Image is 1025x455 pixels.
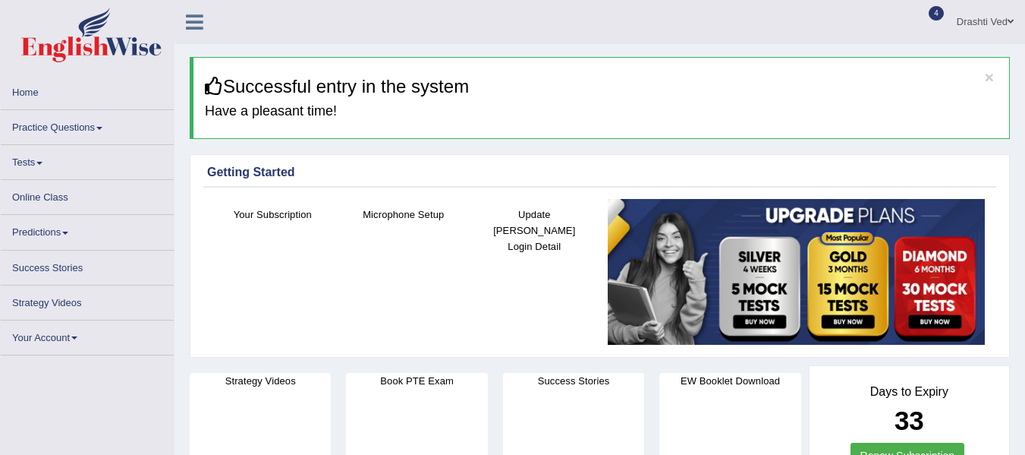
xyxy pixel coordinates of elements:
h4: Your Subscription [215,207,331,223]
h4: Success Stories [503,373,644,389]
b: 33 [895,406,924,435]
h3: Successful entry in the system [205,77,998,96]
h4: Days to Expiry [826,385,992,399]
button: × [985,69,994,85]
a: Practice Questions [1,110,174,140]
div: Getting Started [207,163,992,182]
a: Your Account [1,321,174,350]
h4: Update [PERSON_NAME] Login Detail [476,207,593,254]
a: Tests [1,145,174,175]
h4: Microphone Setup [346,207,462,223]
h4: Book PTE Exam [346,373,487,389]
a: Home [1,75,174,105]
h4: Strategy Videos [190,373,331,389]
a: Online Class [1,180,174,210]
h4: Have a pleasant time! [205,104,998,119]
a: Strategy Videos [1,286,174,315]
span: 4 [929,6,944,21]
a: Predictions [1,215,174,245]
a: Success Stories [1,251,174,280]
h4: EW Booklet Download [659,373,800,389]
img: small5.jpg [608,199,986,346]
